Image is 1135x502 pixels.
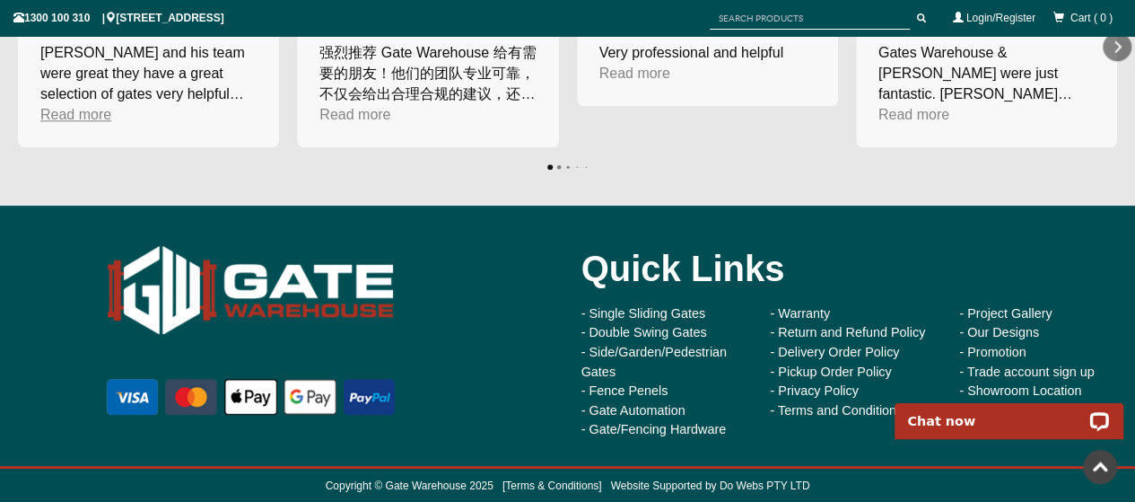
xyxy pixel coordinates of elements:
a: Login/Register [966,12,1035,24]
a: - Delivery Order Policy [770,345,899,359]
a: - Project Gallery [959,306,1052,321]
iframe: LiveChat chat widget [883,383,1135,439]
a: - Single Sliding Gates [581,306,705,321]
input: SEARCH PRODUCTS [710,7,910,30]
div: Gates Warehouse & [PERSON_NAME] were just fantastic. [PERSON_NAME] came to quote the same day tha... [878,42,1095,104]
a: - Return and Refund Policy [770,325,925,339]
a: - Terms and Conditions [770,403,903,418]
a: - Promotion [959,345,1026,359]
a: - Gate/Fencing Hardware [581,422,727,436]
a: Terms & Conditions [505,480,598,492]
div: Quick Links [581,233,1122,304]
a: - Fence Penels [581,383,668,398]
span: 1300 100 310 | [STREET_ADDRESS] [13,12,224,24]
img: payment options [103,375,398,418]
a: Website Supported by Do Webs PTY LTD [611,480,810,492]
div: Read more [319,104,390,125]
a: - Pickup Order Policy [770,365,891,379]
a: - Double Swing Gates [581,325,707,339]
div: Read more [599,63,670,84]
a: - Privacy Policy [770,383,858,398]
div: 强烈推荐 Gate Warehouse 给有需要的朋友！他们的团队专业可靠，不仅会给出合理合规的建议，还能帮客户规避风险。从咨询到安装的过程都很顺利，沟通及时，态度认真负责。安装高效快捷，细节处... [319,42,536,104]
img: Gate Warehouse [103,233,398,348]
div: Previous [4,32,32,61]
a: - Side/Garden/Pedestrian Gates [581,345,727,379]
div: Very professional and helpful [599,42,816,63]
div: Read more [878,104,949,125]
a: - Our Designs [959,325,1039,339]
span: Cart ( 0 ) [1070,12,1113,24]
a: - Warranty [770,306,830,321]
div: [PERSON_NAME] and his team were great they have a great selection of gates very helpful and insta... [40,42,257,104]
a: - Trade account sign up [959,365,1094,379]
div: Next [1103,32,1131,61]
a: - Gate Automation [581,403,685,418]
span: [ ] [493,480,602,492]
div: Read more [40,104,111,125]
